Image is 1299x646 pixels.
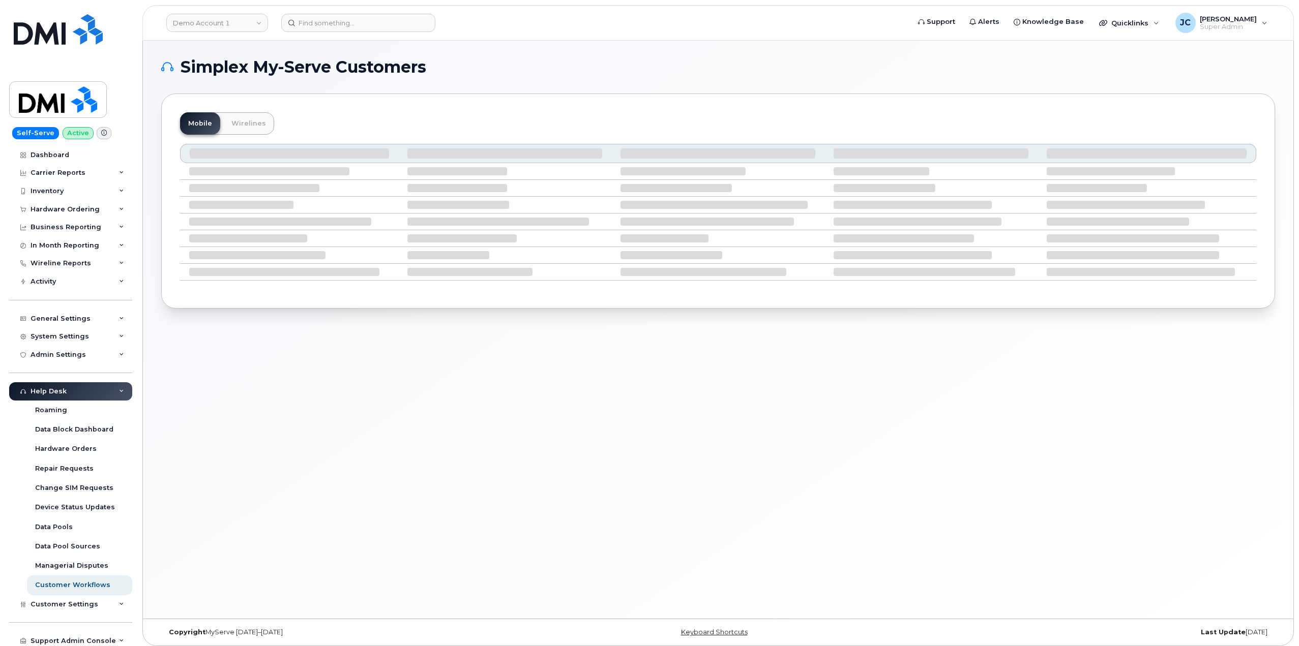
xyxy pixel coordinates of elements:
strong: Last Update [1201,628,1246,636]
div: MyServe [DATE]–[DATE] [161,628,533,636]
a: Keyboard Shortcuts [681,628,748,636]
div: [DATE] [904,628,1275,636]
strong: Copyright [169,628,205,636]
a: Mobile [180,112,220,135]
span: Simplex My-Serve Customers [181,59,426,75]
a: Wirelines [223,112,274,135]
